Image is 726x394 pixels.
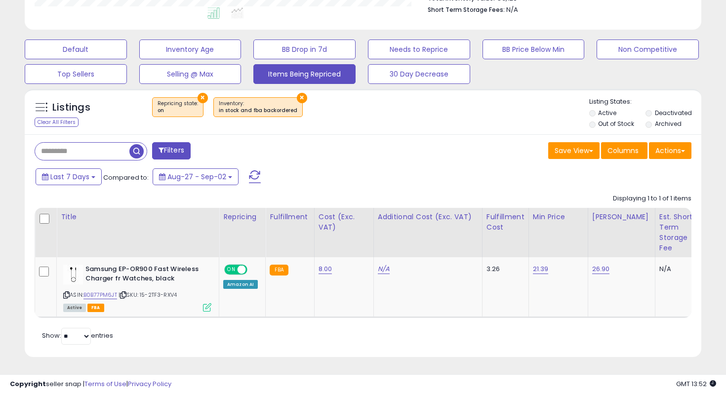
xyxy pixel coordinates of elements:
a: 26.90 [592,264,610,274]
div: Repricing [223,212,261,222]
button: BB Drop in 7d [253,39,356,59]
span: OFF [246,266,262,274]
button: Selling @ Max [139,64,242,84]
b: Short Term Storage Fees: [428,5,505,14]
div: 3.26 [486,265,521,274]
span: All listings currently available for purchase on Amazon [63,304,86,312]
button: Last 7 Days [36,168,102,185]
div: Additional Cost (Exc. VAT) [378,212,478,222]
button: Default [25,39,127,59]
div: Amazon AI [223,280,258,289]
a: 21.39 [533,264,549,274]
button: Items Being Repriced [253,64,356,84]
button: Aug-27 - Sep-02 [153,168,239,185]
div: Min Price [533,212,584,222]
span: Last 7 Days [50,172,89,182]
div: Fulfillment [270,212,310,222]
label: Active [598,109,616,117]
span: Repricing state : [158,100,198,115]
button: Inventory Age [139,39,242,59]
div: on [158,107,198,114]
button: 30 Day Decrease [368,64,470,84]
span: Columns [607,146,639,156]
button: Save View [548,142,600,159]
a: B0B77PM6JT [83,291,117,299]
button: Filters [152,142,191,159]
div: Est. Short Term Storage Fee [659,212,695,253]
span: | SKU: 15-2TF3-RXV4 [119,291,177,299]
span: Inventory : [219,100,297,115]
span: N/A [506,5,518,14]
div: N/A [659,265,692,274]
span: Compared to: [103,173,149,182]
label: Archived [655,119,682,128]
button: Needs to Reprice [368,39,470,59]
button: Actions [649,142,691,159]
div: Cost (Exc. VAT) [319,212,369,233]
label: Out of Stock [598,119,634,128]
a: N/A [378,264,390,274]
b: Samsung EP-OR900 Fast Wireless Charger fr Watches, black [85,265,205,285]
button: × [297,93,307,103]
img: 21VS4O3-gGL._SL40_.jpg [63,265,83,284]
span: Aug-27 - Sep-02 [167,172,226,182]
div: Fulfillment Cost [486,212,524,233]
div: Displaying 1 to 1 of 1 items [613,194,691,203]
a: Terms of Use [84,379,126,389]
div: seller snap | | [10,380,171,389]
span: Show: entries [42,331,113,340]
button: Columns [601,142,647,159]
div: ASIN: [63,265,211,311]
p: Listing States: [589,97,702,107]
button: Top Sellers [25,64,127,84]
h5: Listings [52,101,90,115]
button: BB Price Below Min [483,39,585,59]
div: Title [61,212,215,222]
label: Deactivated [655,109,692,117]
small: FBA [270,265,288,276]
div: Clear All Filters [35,118,79,127]
span: ON [225,266,238,274]
span: FBA [87,304,104,312]
a: 8.00 [319,264,332,274]
strong: Copyright [10,379,46,389]
button: Non Competitive [597,39,699,59]
div: [PERSON_NAME] [592,212,651,222]
button: × [198,93,208,103]
span: 2025-09-10 13:52 GMT [676,379,716,389]
a: Privacy Policy [128,379,171,389]
div: in stock and fba backordered [219,107,297,114]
